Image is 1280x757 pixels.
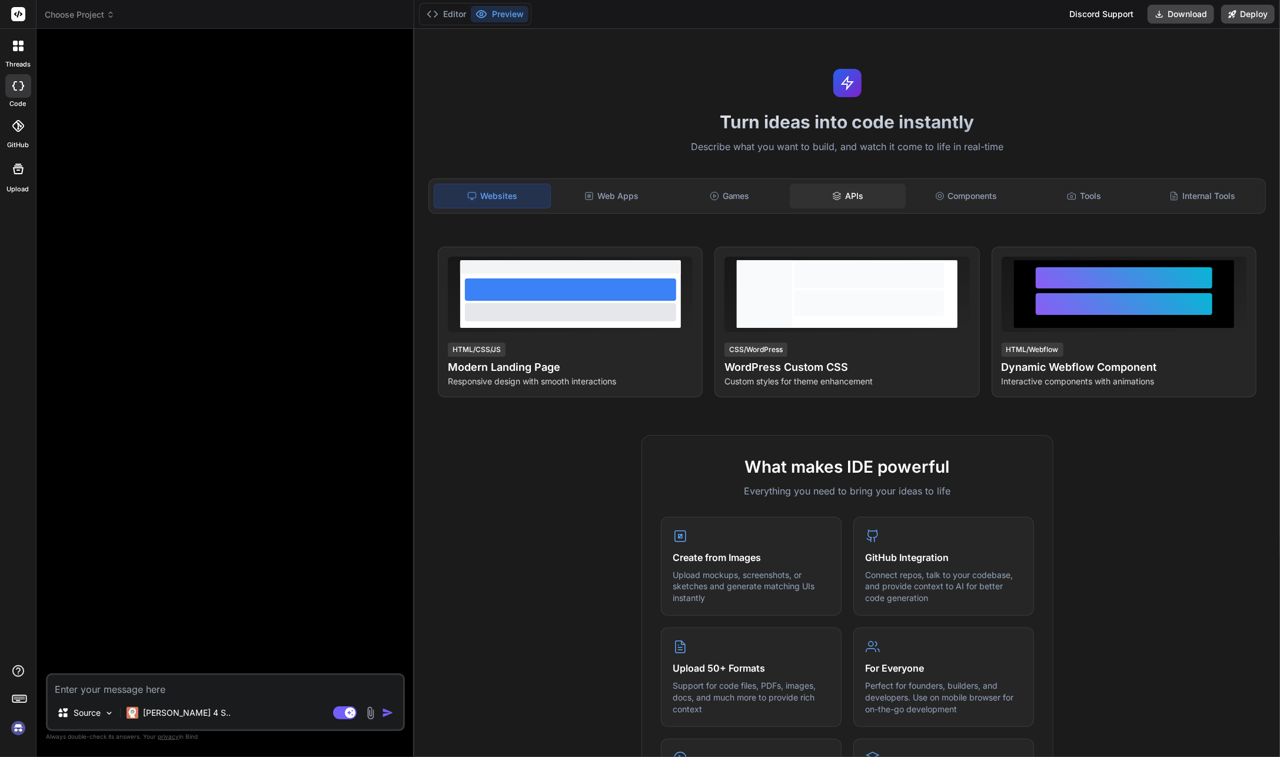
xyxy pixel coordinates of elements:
p: Support for code files, PDFs, images, docs, and much more to provide rich context [673,680,829,715]
div: HTML/CSS/JS [448,343,506,357]
div: Discord Support [1062,5,1141,24]
div: Tools [1026,184,1142,208]
label: code [10,99,26,109]
h4: Dynamic Webflow Component [1002,359,1246,376]
img: icon [382,707,394,719]
h2: What makes IDE powerful [661,454,1034,479]
div: Websites [434,184,551,208]
h4: WordPress Custom CSS [724,359,969,376]
h4: Create from Images [673,550,829,565]
h4: Modern Landing Page [448,359,693,376]
button: Deploy [1221,5,1275,24]
h4: Upload 50+ Formats [673,661,829,675]
h1: Turn ideas into code instantly [421,111,1273,132]
p: Connect repos, talk to your codebase, and provide context to AI for better code generation [866,569,1022,604]
div: Games [671,184,787,208]
h4: GitHub Integration [866,550,1022,565]
p: Responsive design with smooth interactions [448,376,693,387]
label: Upload [7,184,29,194]
p: Upload mockups, screenshots, or sketches and generate matching UIs instantly [673,569,829,604]
p: [PERSON_NAME] 4 S.. [143,707,231,719]
h4: For Everyone [866,661,1022,675]
img: signin [8,718,28,738]
button: Editor [422,6,471,22]
button: Download [1148,5,1214,24]
div: CSS/WordPress [724,343,787,357]
p: Perfect for founders, builders, and developers. Use on mobile browser for on-the-go development [866,680,1022,715]
span: privacy [158,733,179,740]
p: Source [74,707,101,719]
button: Preview [471,6,528,22]
div: APIs [790,184,906,208]
label: GitHub [7,140,29,150]
div: Components [908,184,1024,208]
p: Describe what you want to build, and watch it come to life in real-time [421,140,1273,155]
img: attachment [364,706,377,720]
div: Web Apps [553,184,669,208]
p: Everything you need to bring your ideas to life [661,484,1034,498]
div: Internal Tools [1145,184,1261,208]
p: Always double-check its answers. Your in Bind [46,731,405,742]
span: Choose Project [45,9,115,21]
p: Interactive components with animations [1002,376,1246,387]
div: HTML/Webflow [1002,343,1063,357]
p: Custom styles for theme enhancement [724,376,969,387]
label: threads [5,59,31,69]
img: Claude 4 Sonnet [127,707,138,719]
img: Pick Models [104,708,114,718]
